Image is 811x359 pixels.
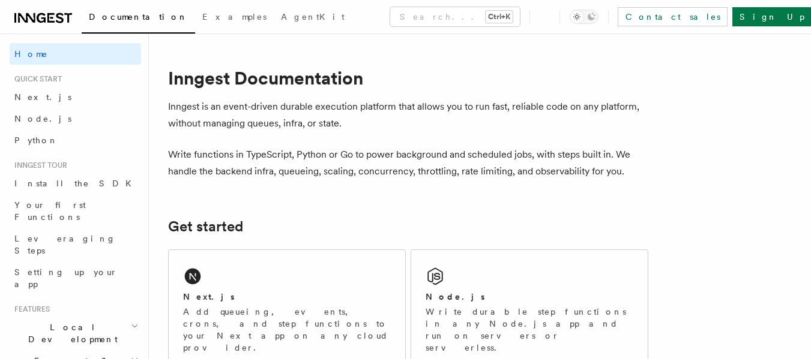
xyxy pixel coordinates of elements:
[168,98,648,132] p: Inngest is an event-driven durable execution platform that allows you to run fast, reliable code ...
[10,161,67,170] span: Inngest tour
[89,12,188,22] span: Documentation
[10,74,62,84] span: Quick start
[281,12,345,22] span: AgentKit
[486,11,513,23] kbd: Ctrl+K
[183,291,235,303] h2: Next.js
[14,114,71,123] span: Node.js
[14,267,118,289] span: Setting up your app
[82,4,195,34] a: Documentation
[14,92,71,102] span: Next.js
[183,306,391,354] p: Add queueing, events, crons, and step functions to your Next app on any cloud provider.
[10,194,141,228] a: Your first Functions
[10,173,141,194] a: Install the SDK
[10,321,131,345] span: Local Development
[10,86,141,108] a: Next.js
[10,108,141,129] a: Node.js
[14,135,58,145] span: Python
[10,228,141,261] a: Leveraging Steps
[10,316,141,350] button: Local Development
[168,218,243,235] a: Get started
[10,304,50,314] span: Features
[274,4,352,32] a: AgentKit
[14,234,116,255] span: Leveraging Steps
[426,306,633,354] p: Write durable step functions in any Node.js app and run on servers or serverless.
[10,43,141,65] a: Home
[14,48,48,60] span: Home
[14,200,86,222] span: Your first Functions
[10,261,141,295] a: Setting up your app
[14,179,139,188] span: Install the SDK
[618,7,728,26] a: Contact sales
[195,4,274,32] a: Examples
[10,129,141,151] a: Python
[390,7,520,26] button: Search...Ctrl+K
[168,146,648,180] p: Write functions in TypeScript, Python or Go to power background and scheduled jobs, with steps bu...
[570,10,598,24] button: Toggle dark mode
[426,291,485,303] h2: Node.js
[202,12,267,22] span: Examples
[168,67,648,89] h1: Inngest Documentation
